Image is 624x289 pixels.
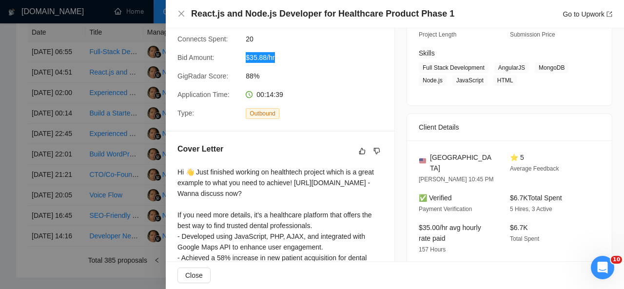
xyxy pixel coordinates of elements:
[246,52,392,63] span: $35.88/hr
[371,145,383,157] button: dislike
[419,157,426,164] img: 🇺🇸
[177,91,230,98] span: Application Time:
[494,62,529,73] span: AngularJS
[246,91,253,98] span: clock-circle
[510,165,559,172] span: Average Feedback
[177,10,185,18] button: Close
[510,206,552,212] span: 5 Hires, 3 Active
[419,114,600,140] div: Client Details
[177,268,211,283] button: Close
[373,147,380,155] span: dislike
[419,194,452,202] span: ✅ Verified
[177,72,228,80] span: GigRadar Score:
[510,224,528,231] span: $6.7K
[246,34,392,44] span: 20
[419,62,488,73] span: Full Stack Development
[177,143,223,155] h5: Cover Letter
[356,145,368,157] button: like
[419,31,456,38] span: Project Length
[452,75,487,86] span: JavaScript
[177,109,194,117] span: Type:
[177,35,228,43] span: Connects Spent:
[535,62,568,73] span: MongoDB
[611,256,622,264] span: 10
[177,54,214,61] span: Bid Amount:
[510,235,539,242] span: Total Spent
[359,147,366,155] span: like
[246,71,392,81] span: 88%
[419,49,435,57] span: Skills
[510,154,524,161] span: ⭐ 5
[430,152,494,173] span: [GEOGRAPHIC_DATA]
[256,91,283,98] span: 00:14:39
[419,176,493,183] span: [PERSON_NAME] 10:45 PM
[591,256,614,279] iframe: Intercom live chat
[419,75,447,86] span: Node.js
[191,8,454,20] h4: React.js and Node.js Developer for Healthcare Product Phase 1
[493,75,517,86] span: HTML
[510,194,562,202] span: $6.7K Total Spent
[419,206,472,212] span: Payment Verification
[246,108,279,119] span: Outbound
[177,10,185,18] span: close
[606,11,612,17] span: export
[185,270,203,281] span: Close
[563,10,612,18] a: Go to Upworkexport
[419,246,446,253] span: 157 Hours
[510,31,555,38] span: Submission Price
[419,224,481,242] span: $35.00/hr avg hourly rate paid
